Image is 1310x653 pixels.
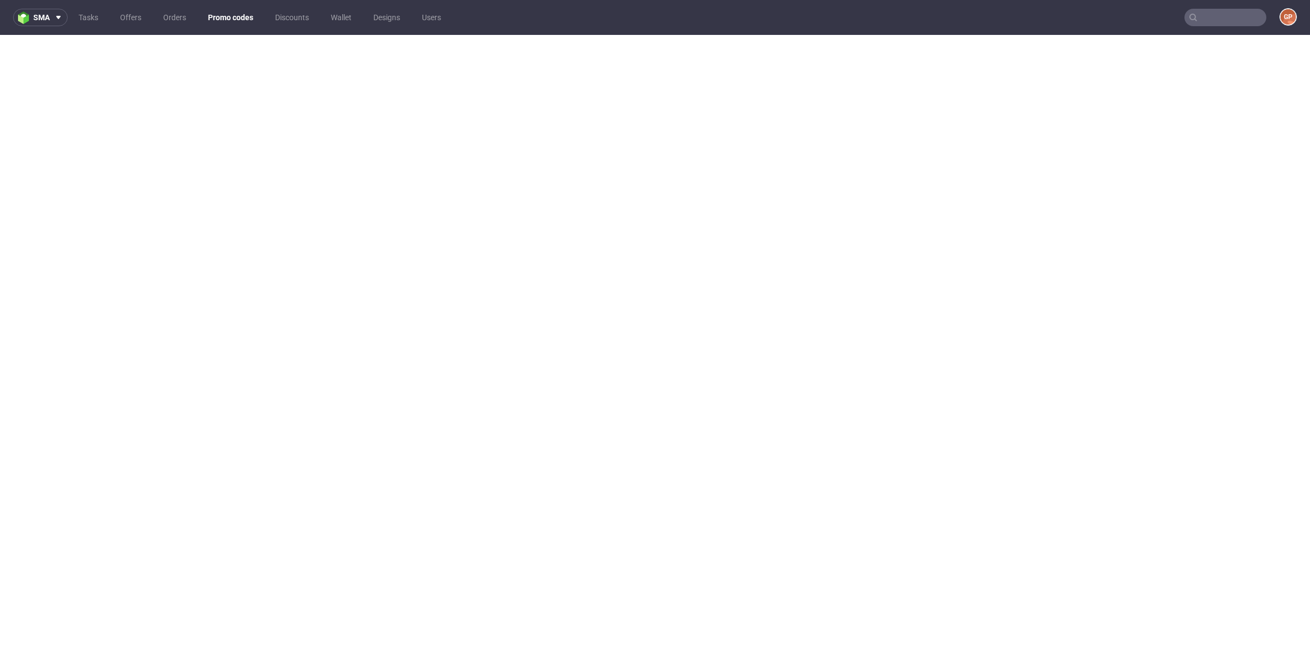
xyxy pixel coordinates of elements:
a: Offers [114,9,148,26]
button: sma [13,9,68,26]
a: Promo codes [201,9,260,26]
span: sma [33,14,50,21]
img: logo [18,11,33,24]
a: Designs [367,9,407,26]
a: Tasks [72,9,105,26]
a: Discounts [269,9,315,26]
a: Wallet [324,9,358,26]
a: Users [415,9,448,26]
figcaption: GP [1281,9,1296,25]
a: Orders [157,9,193,26]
